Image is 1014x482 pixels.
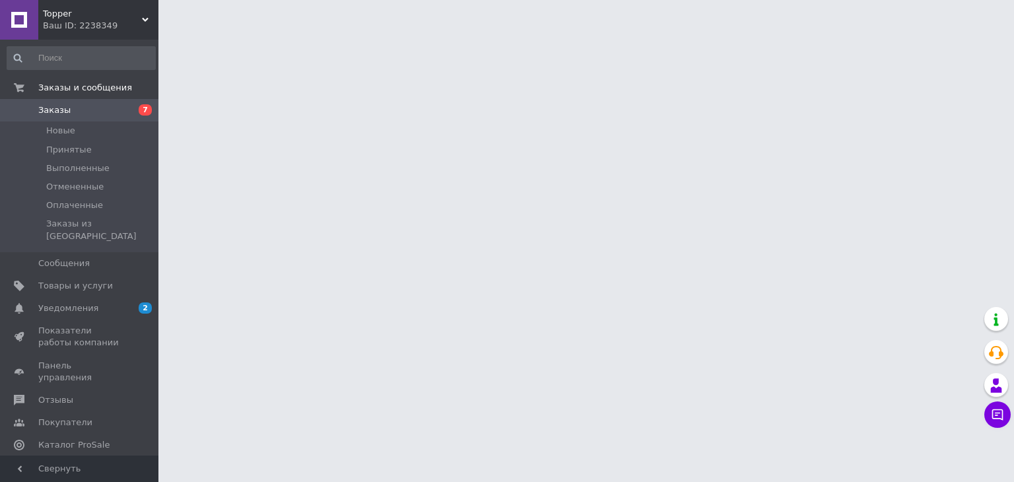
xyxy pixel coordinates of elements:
[43,8,142,20] span: Topper
[43,20,158,32] div: Ваш ID: 2238349
[38,439,110,451] span: Каталог ProSale
[38,258,90,269] span: Сообщения
[38,104,71,116] span: Заказы
[38,394,73,406] span: Отзывы
[38,280,113,292] span: Товары и услуги
[46,218,154,242] span: Заказы из [GEOGRAPHIC_DATA]
[38,417,92,429] span: Покупатели
[38,325,122,349] span: Показатели работы компании
[38,82,132,94] span: Заказы и сообщения
[139,104,152,116] span: 7
[984,401,1011,428] button: Чат с покупателем
[38,360,122,384] span: Панель управления
[46,199,103,211] span: Оплаченные
[46,181,104,193] span: Отмененные
[46,125,75,137] span: Новые
[46,162,110,174] span: Выполненные
[38,302,98,314] span: Уведомления
[139,302,152,314] span: 2
[46,144,92,156] span: Принятые
[7,46,156,70] input: Поиск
